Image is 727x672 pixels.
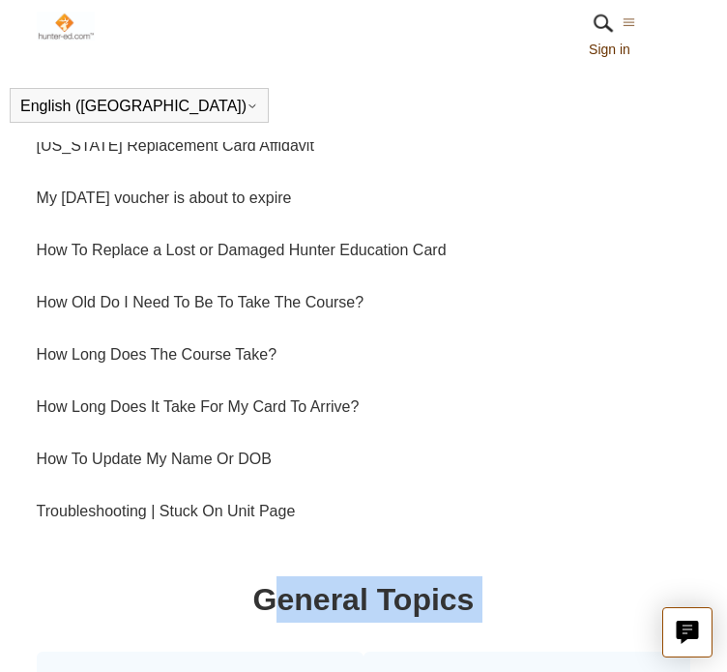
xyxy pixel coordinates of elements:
[37,576,691,623] h1: General Topics
[37,485,691,538] a: Troubleshooting | Stuck On Unit Page
[20,98,258,115] button: English ([GEOGRAPHIC_DATA])
[623,14,635,31] button: Toggle navigation menu
[37,433,691,485] a: How To Update My Name Or DOB
[662,607,712,657] button: Live chat
[37,12,96,41] img: Hunter-Ed Help Center home page
[37,172,691,224] a: My [DATE] voucher is about to expire
[37,381,691,433] a: How Long Does It Take For My Card To Arrive?
[37,329,691,381] a: How Long Does The Course Take?
[37,224,691,277] a: How To Replace a Lost or Damaged Hunter Education Card
[589,40,650,60] a: Sign in
[37,120,691,172] a: [US_STATE] Replacement Card Affidavit
[589,9,618,38] img: 01HZPCYR30PPJAEEB9XZ5RGHQY
[37,277,691,329] a: How Old Do I Need To Be To Take The Course?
